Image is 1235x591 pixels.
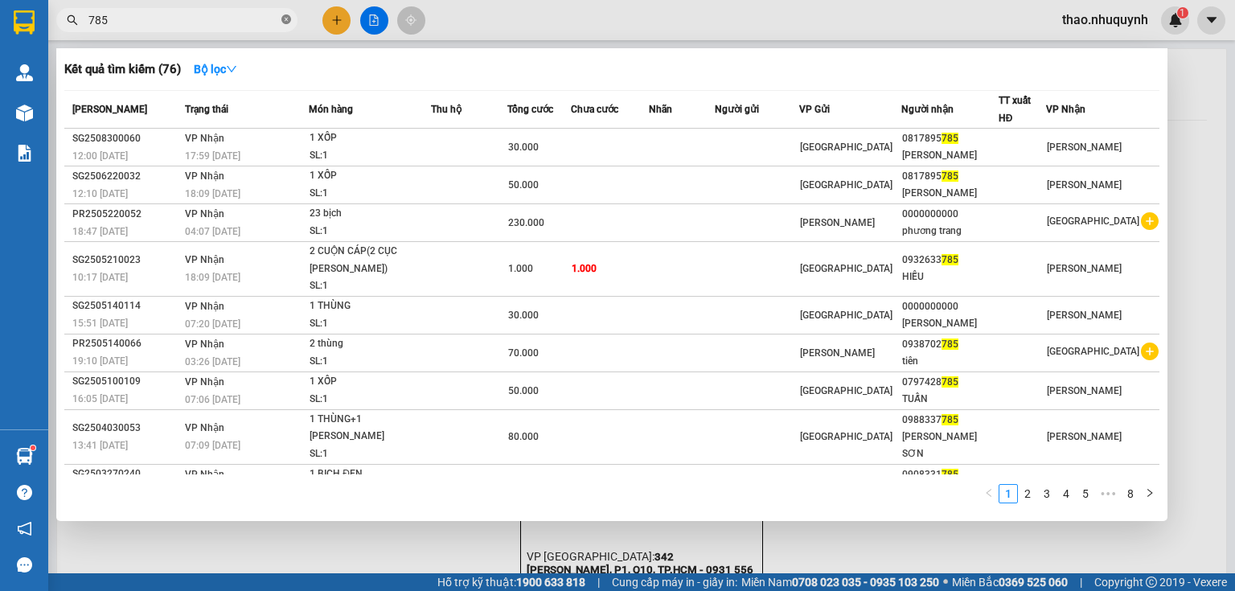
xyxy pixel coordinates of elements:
div: 1 THÙNG [310,298,430,315]
div: SG2506220032 [72,168,180,185]
div: 0988337 [902,412,998,429]
div: SL: 1 [310,277,430,295]
div: 0797428 [902,374,998,391]
div: TUẤN [902,391,998,408]
span: 13:41 [DATE] [72,440,128,451]
div: 0817895 [902,168,998,185]
div: SL: 1 [310,445,430,463]
span: Chưa cước [571,104,618,115]
span: Người nhận [901,104,954,115]
div: [PERSON_NAME] [902,315,998,332]
div: SG2504030053 [72,420,180,437]
li: 1 [999,484,1018,503]
span: 16:05 [DATE] [72,393,128,404]
span: VP Nhận [185,170,224,182]
div: 2 thùng [310,335,430,353]
div: 0000000000 [902,298,998,315]
div: SL: 1 [310,147,430,165]
div: SG2503270240 [72,466,180,482]
div: tiên [902,353,998,370]
div: 0817895 [902,130,998,147]
div: phương trang [902,223,998,240]
span: [GEOGRAPHIC_DATA] [800,263,892,274]
span: 18:09 [DATE] [185,188,240,199]
span: right [1145,488,1155,498]
li: 3 [1037,484,1057,503]
div: SG2508300060 [72,130,180,147]
span: VP Nhận [185,376,224,388]
div: SG2505100109 [72,373,180,390]
span: [GEOGRAPHIC_DATA] [1047,215,1139,227]
div: SL: 1 [310,185,430,203]
span: 18:09 [DATE] [185,272,240,283]
span: 1.000 [508,263,533,274]
div: 1 XỐP [310,129,430,147]
span: [PERSON_NAME] [72,104,147,115]
button: Bộ lọcdown [181,56,250,82]
div: SG2505210023 [72,252,180,269]
a: 5 [1077,485,1094,503]
span: 19:10 [DATE] [72,355,128,367]
div: 1 THÙNG+1 [PERSON_NAME] [310,411,430,445]
span: VP Nhận [185,254,224,265]
span: 785 [942,469,958,480]
span: close-circle [281,13,291,28]
li: 5 [1076,484,1095,503]
span: VP Nhận [185,339,224,350]
span: 04:07 [DATE] [185,226,240,237]
span: [PERSON_NAME] [1047,179,1122,191]
li: Previous Page [979,484,999,503]
div: 23 bịch [310,205,430,223]
span: VP Gửi [799,104,830,115]
span: Nhãn [649,104,672,115]
span: Thu hộ [431,104,462,115]
span: 785 [942,339,958,350]
span: [PERSON_NAME] [1047,310,1122,321]
div: [PERSON_NAME] SƠN [902,429,998,462]
span: [GEOGRAPHIC_DATA] [800,310,892,321]
span: Món hàng [309,104,353,115]
span: 785 [942,254,958,265]
img: logo-vxr [14,10,35,35]
span: 50.000 [508,179,539,191]
button: left [979,484,999,503]
strong: Bộ lọc [194,63,237,76]
div: PR2505220052 [72,206,180,223]
span: 18:47 [DATE] [72,226,128,237]
span: plus-circle [1141,212,1159,230]
span: left [984,488,994,498]
span: [GEOGRAPHIC_DATA] [800,142,892,153]
span: VP Nhận [185,422,224,433]
span: search [67,14,78,26]
span: ••• [1095,484,1121,503]
div: [PERSON_NAME] [902,147,998,164]
div: 0908331 [902,466,998,483]
span: 10:17 [DATE] [72,272,128,283]
a: 8 [1122,485,1139,503]
span: [PERSON_NAME] [1047,385,1122,396]
span: [GEOGRAPHIC_DATA] [800,385,892,396]
div: SG2505140114 [72,298,180,314]
div: 0938702 [902,336,998,353]
img: warehouse-icon [16,64,33,81]
li: Next Page [1140,484,1159,503]
span: 30.000 [508,142,539,153]
span: 785 [942,133,958,144]
a: 3 [1038,485,1056,503]
div: 1 XỐP [310,373,430,391]
sup: 1 [31,445,35,450]
span: down [226,64,237,75]
span: [PERSON_NAME] [800,347,875,359]
a: 1 [999,485,1017,503]
h3: Kết quả tìm kiếm ( 76 ) [64,61,181,78]
span: [PERSON_NAME] [1047,263,1122,274]
img: warehouse-icon [16,105,33,121]
span: 12:00 [DATE] [72,150,128,162]
div: 1 XỐP [310,167,430,185]
li: 2 [1018,484,1037,503]
div: 2 CUỘN CÁP(2 CỤC [PERSON_NAME]) [310,243,430,277]
div: [PERSON_NAME] [902,185,998,202]
div: HIẾU [902,269,998,285]
span: 50.000 [508,385,539,396]
img: warehouse-icon [16,448,33,465]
